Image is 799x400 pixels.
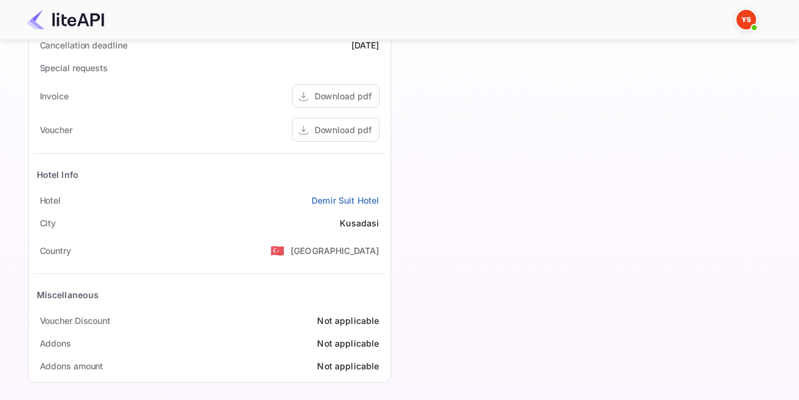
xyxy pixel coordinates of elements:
[340,217,379,229] div: Kusadasi
[317,314,379,327] div: Not applicable
[40,90,69,102] div: Invoice
[40,194,61,207] div: Hotel
[40,123,72,136] div: Voucher
[270,239,285,261] span: United States
[37,288,99,301] div: Miscellaneous
[40,244,71,257] div: Country
[312,194,379,207] a: Demir Suit Hotel
[40,217,56,229] div: City
[317,360,379,372] div: Not applicable
[40,314,110,327] div: Voucher Discount
[27,10,104,29] img: LiteAPI Logo
[315,123,372,136] div: Download pdf
[40,61,108,74] div: Special requests
[351,39,380,52] div: [DATE]
[37,168,79,181] div: Hotel Info
[40,39,128,52] div: Cancellation deadline
[40,360,104,372] div: Addons amount
[291,244,380,257] div: [GEOGRAPHIC_DATA]
[736,10,756,29] img: Yandex Support
[40,337,71,350] div: Addons
[317,337,379,350] div: Not applicable
[315,90,372,102] div: Download pdf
